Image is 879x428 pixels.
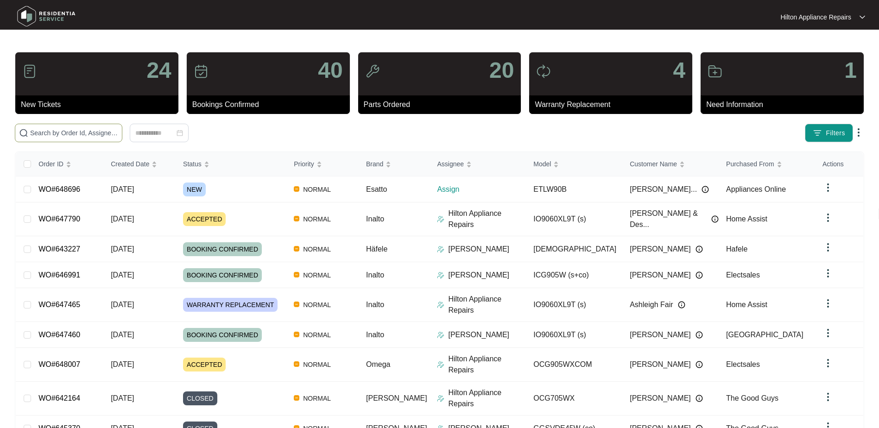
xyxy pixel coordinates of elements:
a: WO#647465 [38,301,80,308]
img: Vercel Logo [294,246,299,252]
span: NORMAL [299,270,335,281]
p: 1 [844,59,857,82]
img: Assigner Icon [437,301,444,308]
img: Info icon [702,186,709,193]
span: Status [183,159,202,169]
img: dropdown arrow [822,298,834,309]
p: 24 [146,59,171,82]
span: NORMAL [299,359,335,370]
p: Hilton Appliance Repairs [448,387,526,409]
span: NORMAL [299,214,335,225]
img: Vercel Logo [294,186,299,192]
span: Assignee [437,159,464,169]
a: WO#642164 [38,394,80,402]
img: Info icon [696,361,703,368]
th: Assignee [430,152,526,176]
img: Assigner Icon [437,245,444,253]
span: [PERSON_NAME] [630,393,691,404]
img: dropdown arrow [822,242,834,253]
img: icon [708,64,722,79]
a: WO#646991 [38,271,80,279]
a: WO#643227 [38,245,80,253]
img: Assigner Icon [437,361,444,368]
th: Order ID [31,152,103,176]
span: [DATE] [111,245,134,253]
img: Vercel Logo [294,395,299,401]
span: Appliances Online [726,185,786,193]
img: Info icon [696,245,703,253]
span: Omega [366,360,390,368]
span: [DATE] [111,331,134,339]
span: ACCEPTED [183,212,226,226]
img: dropdown arrow [860,15,865,19]
span: NORMAL [299,329,335,340]
td: ETLW90B [526,176,622,202]
img: Vercel Logo [294,272,299,277]
img: Assigner Icon [437,215,444,223]
span: Brand [366,159,383,169]
p: 20 [489,59,514,82]
th: Purchased From [719,152,815,176]
p: Warranty Replacement [535,99,692,110]
p: 40 [318,59,342,82]
img: filter icon [813,128,822,138]
p: [PERSON_NAME] [448,244,509,255]
img: Info icon [696,395,703,402]
p: Hilton Appliance Repairs [448,294,526,316]
p: Parts Ordered [364,99,521,110]
img: dropdown arrow [822,182,834,193]
span: Created Date [111,159,149,169]
th: Customer Name [622,152,719,176]
span: Purchased From [726,159,774,169]
img: search-icon [19,128,28,138]
span: Electsales [726,360,760,368]
img: dropdown arrow [822,327,834,339]
img: Vercel Logo [294,332,299,337]
span: Electsales [726,271,760,279]
span: [PERSON_NAME] & Des... [630,208,707,230]
span: [PERSON_NAME] [630,329,691,340]
td: IO9060XL9T (s) [526,288,622,322]
img: dropdown arrow [822,391,834,403]
img: dropdown arrow [822,268,834,279]
img: residentia service logo [14,2,79,30]
th: Status [176,152,286,176]
span: Inalto [366,215,384,223]
img: Vercel Logo [294,302,299,307]
span: NORMAL [299,299,335,310]
a: WO#648696 [38,185,80,193]
span: Hafele [726,245,747,253]
img: icon [194,64,209,79]
th: Priority [286,152,359,176]
span: Customer Name [630,159,677,169]
td: OCG905WXCOM [526,348,622,382]
td: ICG905W (s+co) [526,262,622,288]
span: Inalto [366,331,384,339]
span: [DATE] [111,360,134,368]
a: WO#648007 [38,360,80,368]
span: BOOKING CONFIRMED [183,268,262,282]
img: Info icon [711,215,719,223]
p: [PERSON_NAME] [448,270,509,281]
a: WO#647790 [38,215,80,223]
img: icon [365,64,380,79]
td: OCG705WX [526,382,622,415]
span: [DATE] [111,215,134,223]
img: icon [536,64,551,79]
th: Brand [359,152,430,176]
span: Häfele [366,245,387,253]
img: Info icon [678,301,685,308]
span: [DATE] [111,301,134,308]
img: dropdown arrow [822,358,834,369]
img: dropdown arrow [853,127,864,138]
p: Bookings Confirmed [192,99,350,110]
span: [PERSON_NAME] [630,270,691,281]
span: Model [533,159,551,169]
img: Vercel Logo [294,216,299,221]
td: IO9060XL9T (s) [526,202,622,236]
span: The Good Guys [726,394,778,402]
span: CLOSED [183,391,217,405]
input: Search by Order Id, Assignee Name, Customer Name, Brand and Model [30,128,118,138]
img: Info icon [696,271,703,279]
th: Actions [815,152,863,176]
